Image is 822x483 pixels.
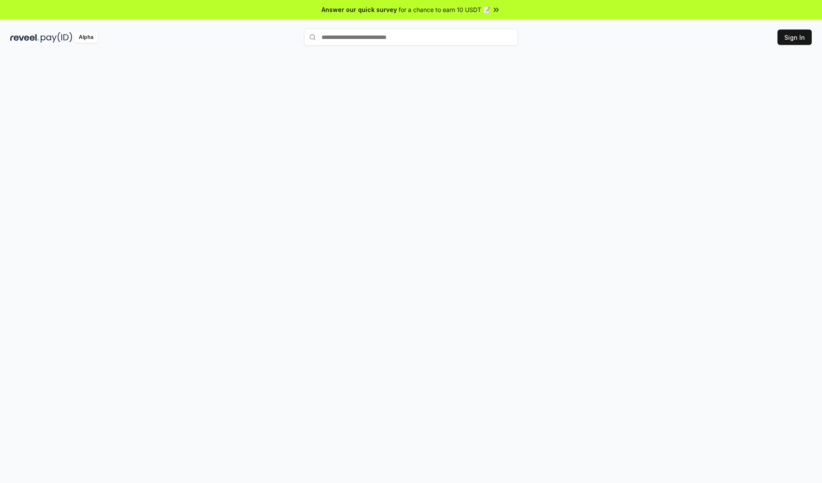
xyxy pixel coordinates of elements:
img: pay_id [41,32,72,43]
button: Sign In [777,30,812,45]
span: Answer our quick survey [322,5,397,14]
img: reveel_dark [10,32,39,43]
div: Alpha [74,32,98,43]
span: for a chance to earn 10 USDT 📝 [399,5,490,14]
